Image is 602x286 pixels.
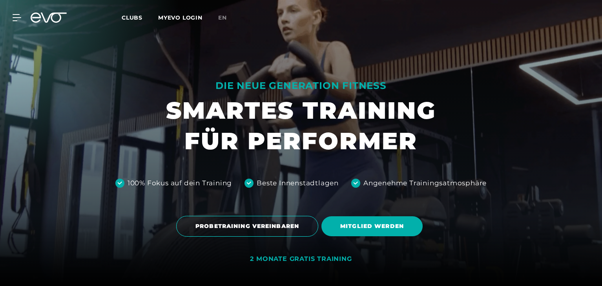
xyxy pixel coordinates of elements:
a: MITGLIED WERDEN [321,210,426,242]
a: PROBETRAINING VEREINBAREN [176,210,321,243]
span: en [218,14,227,21]
div: Angenehme Trainingsatmosphäre [363,178,487,188]
div: DIE NEUE GENERATION FITNESS [166,80,436,92]
span: MITGLIED WERDEN [340,222,404,230]
div: 100% Fokus auf dein Training [128,178,232,188]
a: en [218,13,236,22]
div: Beste Innenstadtlagen [257,178,339,188]
div: 2 MONATE GRATIS TRAINING [250,255,352,263]
a: MYEVO LOGIN [158,14,202,21]
span: PROBETRAINING VEREINBAREN [195,222,299,230]
span: Clubs [122,14,142,21]
a: Clubs [122,14,158,21]
h1: SMARTES TRAINING FÜR PERFORMER [166,95,436,156]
